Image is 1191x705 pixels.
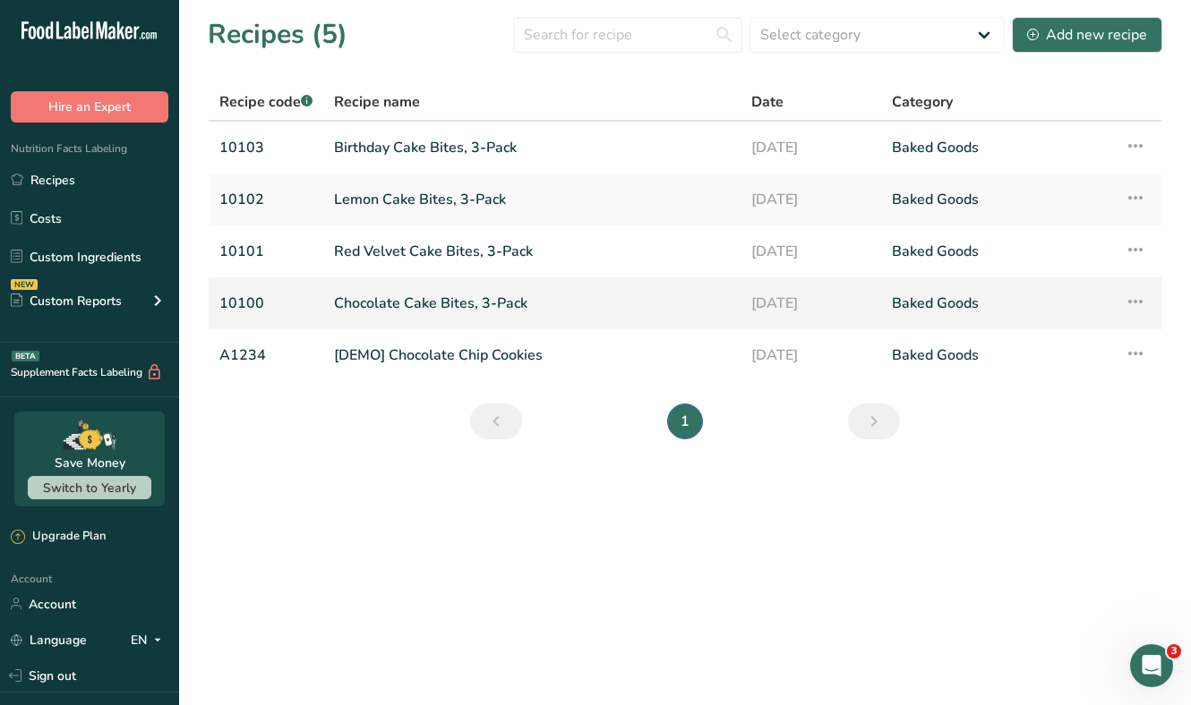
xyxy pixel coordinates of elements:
span: Date [751,91,784,113]
button: Add new recipe [1012,17,1162,53]
a: Next page [848,403,900,439]
span: Recipe code [219,92,313,112]
a: Chocolate Cake Bites, 3-Pack [334,285,730,322]
a: [DEMO] Chocolate Chip Cookies [334,336,730,374]
span: 3 [1167,644,1181,658]
a: 10100 [219,285,313,322]
input: Search for recipe [513,17,742,53]
a: Baked Goods [892,285,1103,322]
div: BETA [12,351,39,361]
a: 10103 [219,129,313,166]
a: [DATE] [751,336,870,374]
a: 10101 [219,233,313,270]
button: Hire an Expert [11,91,168,123]
a: [DATE] [751,181,870,218]
a: [DATE] [751,285,870,322]
a: Baked Goods [892,233,1103,270]
a: Baked Goods [892,336,1103,374]
iframe: Intercom live chat [1130,644,1173,687]
div: Add new recipe [1027,24,1147,46]
a: 10102 [219,181,313,218]
a: [DATE] [751,233,870,270]
a: A1234 [219,336,313,374]
a: Baked Goods [892,181,1103,218]
span: Recipe name [334,91,420,113]
button: Switch to Yearly [28,476,151,499]
a: [DATE] [751,129,870,166]
a: Red Velvet Cake Bites, 3-Pack [334,233,730,270]
a: Baked Goods [892,129,1103,166]
a: Lemon Cake Bites, 3-Pack [334,181,730,218]
a: Previous page [470,403,522,439]
div: Upgrade Plan [11,528,106,546]
a: Birthday Cake Bites, 3-Pack [334,129,730,166]
div: Custom Reports [11,292,122,310]
a: Language [11,624,87,656]
span: Category [892,91,953,113]
h1: Recipes (5) [208,14,347,55]
div: NEW [11,279,38,290]
div: Save Money [55,454,125,472]
span: Switch to Yearly [43,480,136,497]
div: EN [131,629,168,650]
